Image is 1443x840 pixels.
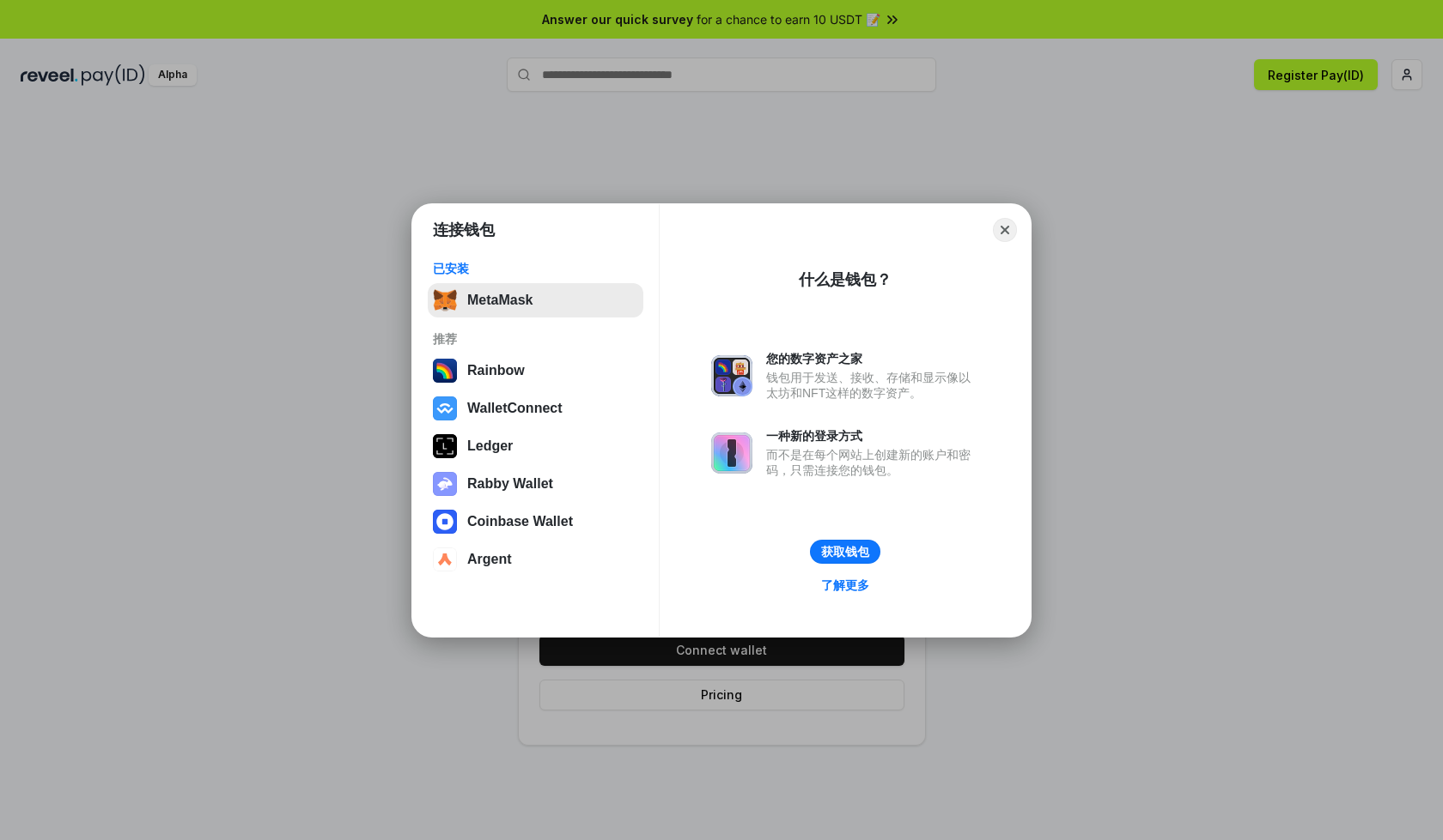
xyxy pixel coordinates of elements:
[811,574,880,596] a: 了解更多
[433,220,495,240] h1: 连接钱包
[433,434,457,458] img: svg+xml,%3Csvg%20xmlns%3D%22http%3A%2F%2Fwww.w3.org%2F2000%2Fsvg%22%20width%3D%2228%22%20height%3...
[428,283,643,317] button: MetaMask
[428,505,643,539] button: Coinbase Wallet
[711,432,752,474] img: svg+xml,%3Csvg%20xmlns%3D%22http%3A%2F%2Fwww.w3.org%2F2000%2Fsvg%22%20fill%3D%22none%22%20viewBox...
[993,218,1017,242] button: Close
[428,542,643,577] button: Argent
[821,577,869,593] div: 了解更多
[467,552,512,567] div: Argent
[766,351,979,366] div: 您的数字资产之家
[467,363,525,378] div: Rainbow
[433,472,457,496] img: svg+xml,%3Csvg%20xmlns%3D%22http%3A%2F%2Fwww.w3.org%2F2000%2Fsvg%22%20fill%3D%22none%22%20viewBox...
[433,288,457,312] img: svg+xml,%3Csvg%20fill%3D%22none%22%20height%3D%2233%22%20viewBox%3D%220%200%2035%2033%22%20width%...
[433,396,457,420] img: svg+xml,%3Csvg%20width%3D%2228%22%20height%3D%2228%22%20viewBox%3D%220%200%2028%2028%22%20fill%3D...
[428,429,643,463] button: Ledger
[428,391,643,426] button: WalletConnect
[810,540,880,564] button: 获取钱包
[467,401,563,416] div: WalletConnect
[428,467,643,501] button: Rabby Wallet
[467,293,533,308] div: MetaMask
[711,355,752,396] img: svg+xml,%3Csvg%20xmlns%3D%22http%3A%2F%2Fwww.w3.org%2F2000%2Fsvg%22%20fill%3D%22none%22%20viewBox...
[428,354,643,388] button: Rainbow
[467,438,513,454] div: Ledger
[766,370,979,401] div: 钱包用于发送、接收、存储和显示像以太坊和NFT这样的数字资产。
[433,359,457,383] img: svg+xml,%3Csvg%20width%3D%22120%22%20height%3D%22120%22%20viewBox%3D%220%200%20120%20120%22%20fil...
[433,261,638,276] div: 已安装
[799,269,892,290] div: 什么是钱包？
[821,544,869,559] div: 获取钱包
[467,476,553,492] div: Rabby Wallet
[766,428,979,444] div: 一种新的登录方式
[766,447,979,478] div: 而不是在每个网站上创建新的账户和密码，只需连接您的钱包。
[467,514,573,529] div: Coinbase Wallet
[433,547,457,571] img: svg+xml,%3Csvg%20width%3D%2228%22%20height%3D%2228%22%20viewBox%3D%220%200%2028%2028%22%20fill%3D...
[433,510,457,534] img: svg+xml,%3Csvg%20width%3D%2228%22%20height%3D%2228%22%20viewBox%3D%220%200%2028%2028%22%20fill%3D...
[433,331,638,347] div: 推荐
